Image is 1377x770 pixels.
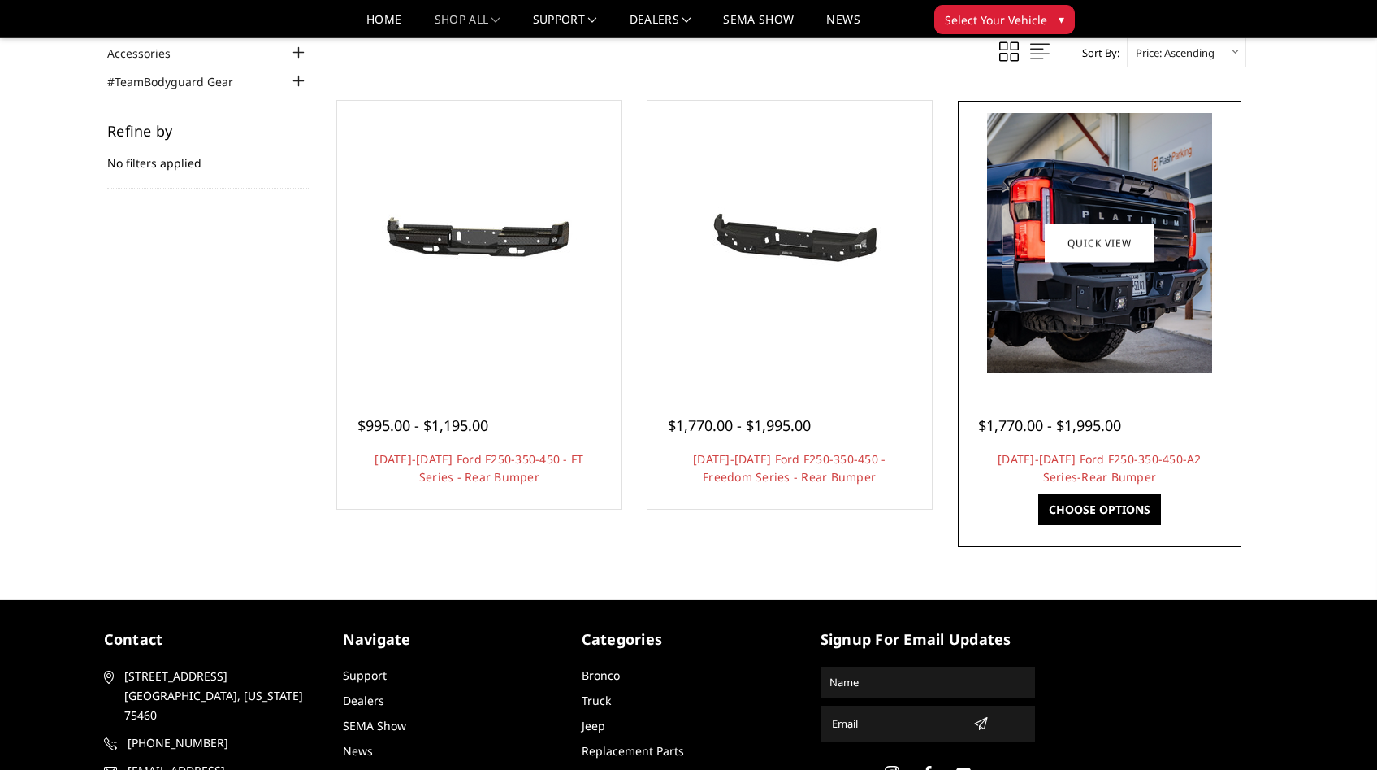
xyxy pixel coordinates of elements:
[693,451,886,485] a: [DATE]-[DATE] Ford F250-350-450 - Freedom Series - Rear Bumper
[1045,224,1154,262] a: Quick view
[826,14,860,37] a: News
[124,667,313,725] span: [STREET_ADDRESS] [GEOGRAPHIC_DATA], [US_STATE] 75460
[582,693,611,708] a: Truck
[1059,11,1064,28] span: ▾
[998,451,1202,485] a: [DATE]-[DATE] Ford F250-350-450-A2 Series-Rear Bumper
[343,743,373,759] a: News
[582,629,796,650] h5: Categories
[107,124,309,189] div: No filters applied
[823,669,1033,695] input: Name
[582,718,605,733] a: Jeep
[978,415,1121,435] span: $1,770.00 - $1,995.00
[1296,692,1377,770] iframe: Chat Widget
[341,105,617,381] a: 2023-2026 Ford F250-350-450 - FT Series - Rear Bumper
[945,11,1047,28] span: Select Your Vehicle
[128,733,316,753] span: [PHONE_NUMBER]
[668,415,811,435] span: $1,770.00 - $1,995.00
[825,711,967,737] input: Email
[987,113,1212,373] img: 2023-2025 Ford F250-350-450-A2 Series-Rear Bumper
[357,415,488,435] span: $995.00 - $1,195.00
[582,743,684,759] a: Replacement Parts
[107,73,253,90] a: #TeamBodyguard Gear
[1073,41,1119,65] label: Sort By:
[533,14,597,37] a: Support
[934,5,1075,34] button: Select Your Vehicle
[343,629,557,650] h5: Navigate
[343,668,387,683] a: Support
[723,14,794,37] a: SEMA Show
[821,629,1035,650] h5: signup for email updates
[375,451,583,485] a: [DATE]-[DATE] Ford F250-350-450 - FT Series - Rear Bumper
[630,14,691,37] a: Dealers
[652,105,928,381] a: 2023-2025 Ford F250-350-450 - Freedom Series - Rear Bumper 2023-2025 Ford F250-350-450 - Freedom ...
[104,629,318,650] h5: contact
[343,693,384,708] a: Dealers
[343,718,406,733] a: SEMA Show
[366,14,401,37] a: Home
[1038,494,1161,525] a: Choose Options
[582,668,620,683] a: Bronco
[107,45,191,62] a: Accessories
[107,124,309,138] h5: Refine by
[104,733,318,753] a: [PHONE_NUMBER]
[435,14,500,37] a: shop all
[962,105,1238,381] a: 2023-2025 Ford F250-350-450-A2 Series-Rear Bumper 2023-2025 Ford F250-350-450-A2 Series-Rear Bumper
[349,181,609,305] img: 2023-2026 Ford F250-350-450 - FT Series - Rear Bumper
